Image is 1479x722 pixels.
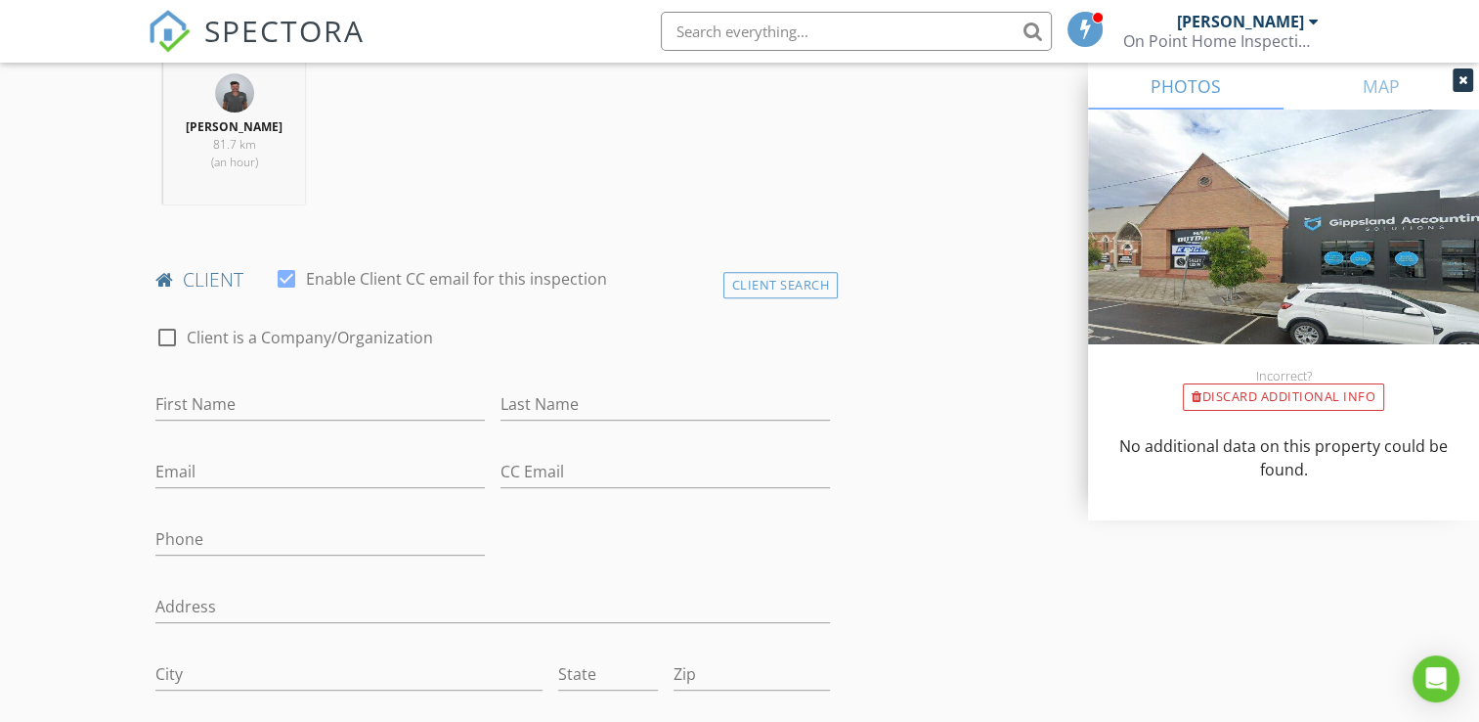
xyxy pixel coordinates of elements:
[148,26,365,68] a: SPECTORA
[306,269,607,289] label: Enable Client CC email for this inspection
[1088,368,1479,384] div: Incorrect?
[204,10,365,51] span: SPECTORA
[1183,384,1384,411] div: Discard Additional info
[215,73,254,113] img: pic.jpg
[1088,110,1479,391] img: streetview
[187,328,433,347] label: Client is a Company/Organization
[1111,434,1456,481] p: No additional data on this property could be found.
[211,154,258,170] span: (an hour)
[661,12,1052,51] input: Search everything...
[1123,31,1319,51] div: On Point Home Inspections
[1177,12,1304,31] div: [PERSON_NAME]
[148,10,191,53] img: The Best Home Inspection Software - Spectora
[1283,63,1479,110] a: MAP
[155,267,830,293] h4: client
[1088,63,1283,110] a: PHOTOS
[723,272,839,298] div: Client Search
[186,118,283,135] strong: [PERSON_NAME]
[1413,655,1459,702] div: Open Intercom Messenger
[213,136,256,153] span: 81.7 km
